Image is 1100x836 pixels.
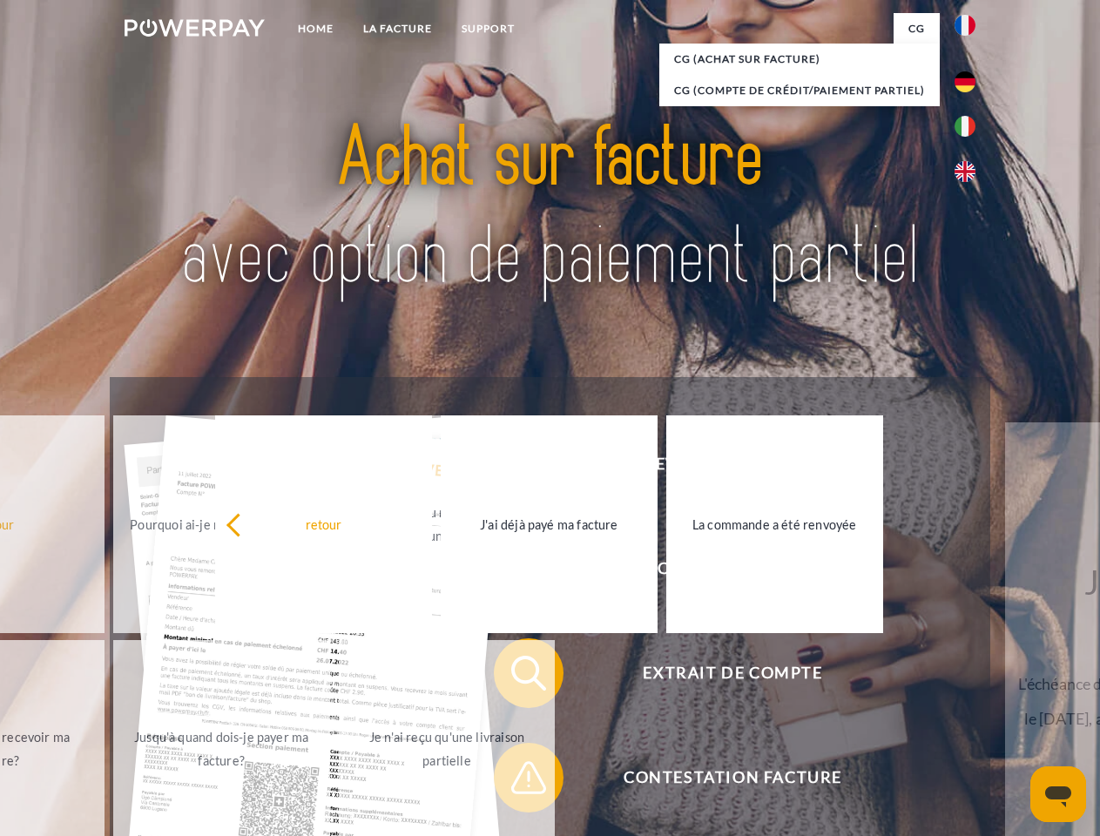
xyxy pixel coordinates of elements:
[124,512,320,536] div: Pourquoi ai-je reçu une facture?
[1030,766,1086,822] iframe: Bouton de lancement de la fenêtre de messagerie
[494,743,947,812] button: Contestation Facture
[451,512,647,536] div: J'ai déjà payé ma facture
[226,512,422,536] div: retour
[125,19,265,37] img: logo-powerpay-white.svg
[519,743,946,812] span: Contestation Facture
[166,84,934,334] img: title-powerpay_fr.svg
[955,116,975,137] img: it
[894,13,940,44] a: CG
[494,638,947,708] button: Extrait de compte
[659,44,940,75] a: CG (achat sur facture)
[955,161,975,182] img: en
[124,725,320,772] div: Jusqu'à quand dois-je payer ma facture?
[447,13,530,44] a: Support
[955,15,975,36] img: fr
[349,725,545,772] div: Je n'ai reçu qu'une livraison partielle
[677,512,873,536] div: La commande a été renvoyée
[955,71,975,92] img: de
[283,13,348,44] a: Home
[348,13,447,44] a: LA FACTURE
[659,75,940,106] a: CG (Compte de crédit/paiement partiel)
[519,638,946,708] span: Extrait de compte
